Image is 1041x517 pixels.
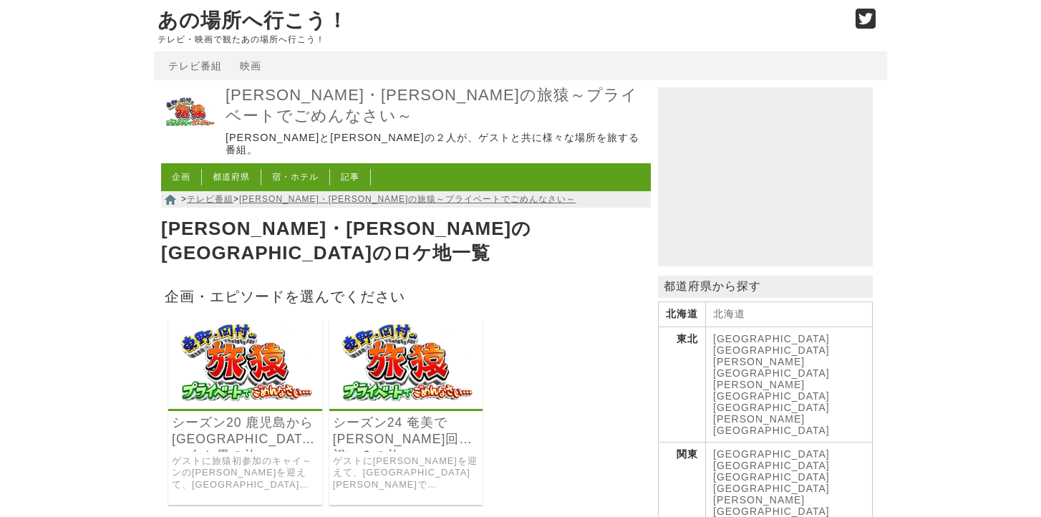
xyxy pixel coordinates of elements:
[329,319,483,409] img: 東野・岡村の旅猿～プライベートでごめんなさい～ シーズン24 奄美で岡村回復祝い？の旅
[329,399,483,411] a: 東野・岡村の旅猿～プライベートでごめんなさい～ シーズン24 奄美で岡村回復祝い？の旅
[172,455,319,491] a: ゲストに旅猿初参加のキャイ～ンの[PERSON_NAME]を迎えて、[GEOGRAPHIC_DATA]・[GEOGRAPHIC_DATA]の白と黒をめぐる旅。
[161,191,651,208] nav: > >
[172,415,319,448] a: シーズン20 鹿児島から[GEOGRAPHIC_DATA]へ 白と黒の旅
[161,84,218,141] img: 東野・岡村の旅猿～プライベートでごめんなさい～
[158,34,841,44] p: テレビ・映画で観たあの場所へ行こう！
[187,194,233,204] a: テレビ番組
[158,9,348,32] a: あの場所へ行こう！
[333,455,480,491] a: ゲストに[PERSON_NAME]を迎えて、[GEOGRAPHIC_DATA][PERSON_NAME]で[PERSON_NAME]の怪我回復祝いのため、[PERSON_NAME]の好きなことを...
[168,60,222,72] a: テレビ番組
[168,319,322,409] img: 東野・岡村の旅猿～プライベートでごめんなさい～ シーズン20 鹿児島から熊本へ 白と黒の旅
[713,413,830,436] a: [PERSON_NAME][GEOGRAPHIC_DATA]
[713,494,830,517] a: [PERSON_NAME][GEOGRAPHIC_DATA]
[713,379,830,402] a: [PERSON_NAME][GEOGRAPHIC_DATA]
[713,308,745,319] a: 北海道
[659,302,706,327] th: 北海道
[713,460,830,471] a: [GEOGRAPHIC_DATA]
[713,333,830,344] a: [GEOGRAPHIC_DATA]
[659,327,706,443] th: 東北
[226,85,647,126] a: [PERSON_NAME]・[PERSON_NAME]の旅猿～プライベートでごめんなさい～
[713,448,830,460] a: [GEOGRAPHIC_DATA]
[658,276,873,298] p: 都道府県から探す
[713,356,830,379] a: [PERSON_NAME][GEOGRAPHIC_DATA]
[333,415,480,448] a: シーズン24 奄美で[PERSON_NAME]回復祝い？の旅
[856,17,876,29] a: Twitter (@go_thesights)
[658,87,873,266] iframe: Advertisement
[213,172,250,182] a: 都道府県
[341,172,359,182] a: 記事
[239,194,576,204] a: [PERSON_NAME]・[PERSON_NAME]の旅猿～プライベートでごめんなさい～
[713,402,830,413] a: [GEOGRAPHIC_DATA]
[161,131,218,143] a: 東野・岡村の旅猿～プライベートでごめんなさい～
[713,344,830,356] a: [GEOGRAPHIC_DATA]
[161,284,651,309] h2: 企画・エピソードを選んでください
[272,172,319,182] a: 宿・ホテル
[161,213,651,269] h1: [PERSON_NAME]・[PERSON_NAME]の[GEOGRAPHIC_DATA]のロケ地一覧
[168,399,322,411] a: 東野・岡村の旅猿～プライベートでごめんなさい～ シーズン20 鹿児島から熊本へ 白と黒の旅
[172,172,190,182] a: 企画
[713,471,830,483] a: [GEOGRAPHIC_DATA]
[240,60,261,72] a: 映画
[713,483,830,494] a: [GEOGRAPHIC_DATA]
[226,132,647,157] p: [PERSON_NAME]と[PERSON_NAME]の２人が、ゲストと共に様々な場所を旅する番組。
